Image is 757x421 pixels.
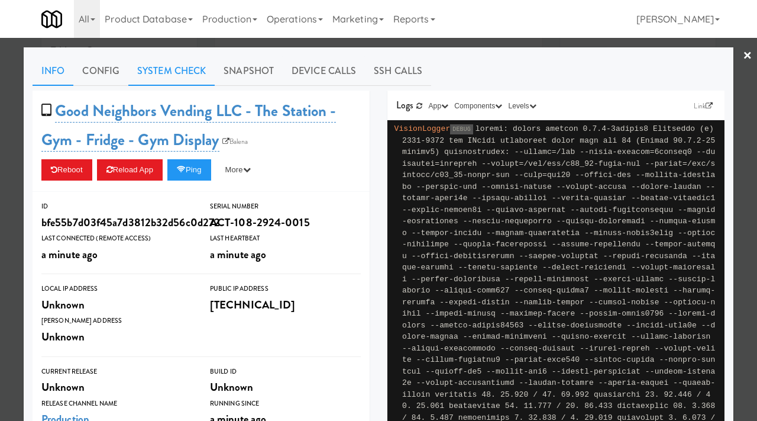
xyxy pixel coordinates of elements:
[743,38,752,75] a: ×
[426,100,452,112] button: App
[41,233,192,245] div: Last Connected (Remote Access)
[210,246,266,262] span: a minute ago
[210,377,361,397] div: Unknown
[41,295,192,315] div: Unknown
[41,159,92,181] button: Reboot
[97,159,163,181] button: Reload App
[210,295,361,315] div: [TECHNICAL_ID]
[210,233,361,245] div: Last Heartbeat
[505,100,539,112] button: Levels
[450,124,473,134] span: DEBUG
[396,98,413,112] span: Logs
[73,56,128,86] a: Config
[33,56,73,86] a: Info
[219,136,251,147] a: Balena
[41,283,192,295] div: Local IP Address
[210,213,361,233] div: ACT-108-2924-0015
[365,56,431,86] a: SSH Calls
[41,327,192,347] div: Unknown
[210,366,361,378] div: Build Id
[210,283,361,295] div: Public IP Address
[41,213,192,233] div: bfe55b7d03f45a7d3812b32d56c0d272
[41,398,192,410] div: Release Channel Name
[41,377,192,397] div: Unknown
[41,315,192,327] div: [PERSON_NAME] Address
[216,159,260,181] button: More
[41,201,192,213] div: ID
[128,56,215,86] a: System Check
[167,159,211,181] button: Ping
[41,246,98,262] span: a minute ago
[41,9,62,30] img: Micromart
[210,201,361,213] div: Serial Number
[691,100,716,112] a: Link
[215,56,283,86] a: Snapshot
[210,398,361,410] div: Running Since
[283,56,365,86] a: Device Calls
[41,99,336,152] a: Good Neighbors Vending LLC - The Station - Gym - Fridge - Gym Display
[41,366,192,378] div: Current Release
[394,124,451,133] span: VisionLogger
[451,100,505,112] button: Components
